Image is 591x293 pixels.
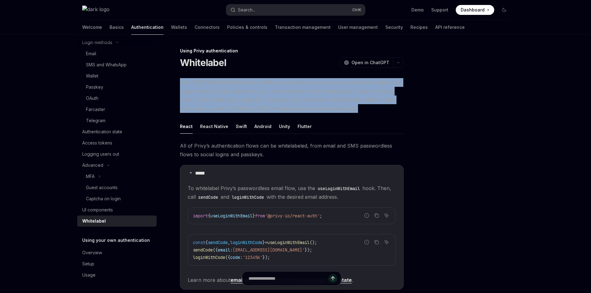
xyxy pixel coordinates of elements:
span: '@privy-io/react-auth' [265,213,320,219]
button: Ask AI [383,211,391,220]
details: *****To whitelabel Privy’s passwordless email flow, use theuseLoginWithEmailhook. Then, callsendC... [180,165,404,290]
a: Setup [77,258,157,269]
button: Send message [329,274,337,283]
span: from [255,213,265,219]
a: Dashboard [456,5,494,15]
div: Email [86,50,96,57]
a: Email [77,48,157,59]
a: Demo [411,7,424,13]
button: Swift [236,119,247,134]
span: loginWithCode [230,240,262,245]
code: useLoginWithEmail [315,185,362,192]
span: sendCode [208,240,228,245]
a: Farcaster [77,104,157,115]
span: ({ [213,247,218,253]
div: Usage [82,271,96,279]
div: Whitelabel [82,217,106,225]
a: Wallet [77,70,157,82]
a: Logging users out [77,149,157,160]
span: loginWithCode [193,255,225,260]
a: SMS and WhatsApp [77,59,157,70]
div: Logging users out [82,150,119,158]
button: React [180,119,193,134]
div: Telegram [86,117,105,124]
span: ({ [225,255,230,260]
button: Search...CtrlK [226,4,365,16]
span: (); [310,240,317,245]
h5: Using your own authentication [82,237,150,244]
span: }); [305,247,312,253]
span: Dashboard [461,7,485,13]
span: { [208,213,210,219]
a: Basics [110,20,124,35]
a: Access tokens [77,137,157,149]
span: [EMAIL_ADDRESS][DOMAIN_NAME]' [233,247,305,253]
a: Support [431,7,448,13]
div: Setup [82,260,94,268]
a: Captcha on login [77,193,157,204]
a: Connectors [195,20,220,35]
a: Passkey [77,82,157,93]
a: Transaction management [275,20,331,35]
span: useLoginWithEmail [267,240,310,245]
div: UI components [82,206,113,214]
span: ; [320,213,322,219]
a: Authentication [131,20,163,35]
h1: Whitelabel [180,57,226,68]
div: Guest accounts [86,184,118,191]
a: Authentication state [77,126,157,137]
button: Open in ChatGPT [340,57,393,68]
span: } [262,240,265,245]
a: OAuth [77,93,157,104]
a: Recipes [410,20,428,35]
span: } [253,213,255,219]
a: Wallets [171,20,187,35]
button: Unity [279,119,290,134]
span: const [193,240,205,245]
img: dark logo [82,6,110,14]
span: useLoginWithEmail [210,213,253,219]
div: Farcaster [86,106,105,113]
span: import [193,213,208,219]
button: Report incorrect code [363,238,371,246]
div: Using Privy authentication [180,48,404,54]
div: SMS and WhatsApp [86,61,127,69]
a: User management [338,20,378,35]
span: { [205,240,208,245]
span: All of Privy’s authentication flows can be whitelabeled, from email and SMS passwordless flows to... [180,141,404,159]
button: Report incorrect code [363,211,371,220]
button: Flutter [298,119,312,134]
code: loginWithCode [229,194,266,201]
a: Telegram [77,115,157,126]
div: Passkey [86,83,103,91]
div: Overview [82,249,102,256]
span: }); [262,255,270,260]
code: sendCode [196,194,221,201]
button: Copy the contents from the code block [373,238,381,246]
button: Android [254,119,271,134]
div: Captcha on login [86,195,121,202]
span: sendCode [193,247,213,253]
span: email: [218,247,233,253]
div: MFA [86,173,95,180]
button: React Native [200,119,228,134]
a: Whitelabel [77,215,157,227]
a: Guest accounts [77,182,157,193]
button: Copy the contents from the code block [373,211,381,220]
span: Open in ChatGPT [351,60,389,66]
span: All of [PERSON_NAME]’s frontend SDKs let you fully customize authentication to match your app’s b... [180,78,404,113]
span: To whitelabel Privy’s passwordless email flow, use the hook. Then, call and with the desired emai... [188,184,396,201]
span: , [228,240,230,245]
a: Security [385,20,403,35]
a: API reference [435,20,465,35]
button: Ask AI [383,238,391,246]
span: '123456' [243,255,262,260]
button: Toggle dark mode [499,5,509,15]
a: Policies & controls [227,20,267,35]
span: Ctrl K [352,7,361,12]
a: UI components [77,204,157,215]
a: Welcome [82,20,102,35]
div: Wallet [86,72,98,80]
span: = [265,240,267,245]
span: code: [230,255,243,260]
